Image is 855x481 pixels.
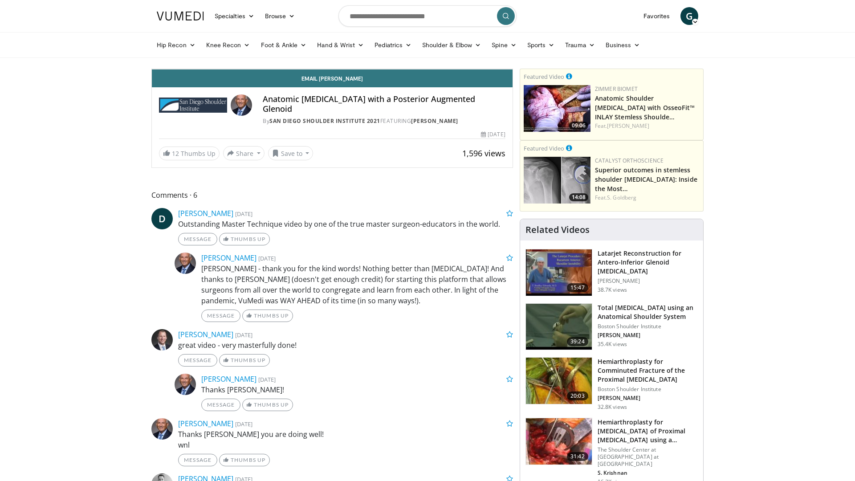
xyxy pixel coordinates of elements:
a: [PERSON_NAME] [178,419,233,428]
a: Thumbs Up [219,354,269,367]
h3: Total [MEDICAL_DATA] using an Anatomical Shoulder System [598,303,698,321]
a: Superior outcomes in stemless shoulder [MEDICAL_DATA]: Inside the Most… [595,166,697,193]
a: 20:03 Hemiarthroplasty for Comminuted Fracture of the Proximal [MEDICAL_DATA] Boston Shoulder Ins... [525,357,698,411]
a: Thumbs Up [219,454,269,466]
a: Email [PERSON_NAME] [152,69,513,87]
p: Thanks [PERSON_NAME]! [201,384,513,395]
small: [DATE] [235,210,252,218]
img: Avatar [151,329,173,351]
small: [DATE] [235,331,252,339]
p: [PERSON_NAME] [598,277,698,285]
a: Browse [260,7,301,25]
a: Foot & Ankle [256,36,312,54]
a: [PERSON_NAME] [201,253,256,263]
small: Featured Video [524,73,564,81]
a: Message [178,454,217,466]
a: [PERSON_NAME] [607,122,649,130]
div: [DATE] [481,130,505,139]
a: Message [178,233,217,245]
a: G [680,7,698,25]
p: [PERSON_NAME] [598,395,698,402]
a: [PERSON_NAME] [178,208,233,218]
p: Boston Shoulder Institute [598,386,698,393]
div: Feat. [595,194,700,202]
a: [PERSON_NAME] [411,117,458,125]
img: 38479_0000_3.png.150x105_q85_crop-smart_upscale.jpg [526,418,592,465]
a: [PERSON_NAME] [178,330,233,339]
h4: Related Videos [525,224,590,235]
img: VuMedi Logo [157,12,204,20]
a: Favorites [638,7,675,25]
img: 10442_3.png.150x105_q85_crop-smart_upscale.jpg [526,358,592,404]
button: Share [223,146,265,160]
img: San Diego Shoulder Institute 2021 [159,94,227,116]
a: 09:06 [524,85,590,132]
img: 38708_0000_3.png.150x105_q85_crop-smart_upscale.jpg [526,249,592,296]
a: Thumbs Up [219,233,269,245]
a: D [151,208,173,229]
p: [PERSON_NAME] - thank you for the kind words! Nothing better than [MEDICAL_DATA]! And thanks to [... [201,263,513,306]
span: Comments 6 [151,189,513,201]
a: Thumbs Up [242,310,293,322]
p: [PERSON_NAME] [598,332,698,339]
a: S. Goldberg [607,194,636,201]
small: [DATE] [258,375,276,383]
span: 39:24 [567,337,588,346]
img: Avatar [151,418,173,440]
p: S. Krishnan [598,469,698,477]
span: 1,596 views [462,148,505,159]
a: Anatomic Shoulder [MEDICAL_DATA] with OsseoFit™ INLAY Stemless Shoulde… [595,94,695,121]
span: 15:47 [567,283,588,292]
a: Knee Recon [201,36,256,54]
p: 35.4K views [598,341,627,348]
span: 12 [172,149,179,158]
button: Save to [268,146,313,160]
a: Trauma [560,36,600,54]
img: 9f15458b-d013-4cfd-976d-a83a3859932f.150x105_q85_crop-smart_upscale.jpg [524,157,590,204]
a: Business [600,36,646,54]
p: 38.7K views [598,286,627,293]
a: 39:24 Total [MEDICAL_DATA] using an Anatomical Shoulder System Boston Shoulder Institute [PERSON_... [525,303,698,351]
h3: Latarjet Reconstruction for Antero-Inferior Glenoid [MEDICAL_DATA] [598,249,698,276]
span: 09:06 [569,122,588,130]
img: Avatar [175,253,196,274]
a: Hip Recon [151,36,201,54]
span: 14:08 [569,193,588,201]
input: Search topics, interventions [338,5,517,27]
a: Specialties [209,7,260,25]
a: [PERSON_NAME] [201,374,256,384]
a: Shoulder & Elbow [417,36,486,54]
img: 38824_0000_3.png.150x105_q85_crop-smart_upscale.jpg [526,304,592,350]
div: Feat. [595,122,700,130]
p: Outstanding Master Technique video by one of the true master surgeon-educators in the world. [178,219,513,229]
small: Featured Video [524,144,564,152]
p: The Shoulder Center at [GEOGRAPHIC_DATA] at [GEOGRAPHIC_DATA] [598,446,698,468]
a: Pediatrics [369,36,417,54]
small: [DATE] [258,254,276,262]
small: [DATE] [235,420,252,428]
a: San Diego Shoulder Institute 2021 [269,117,380,125]
span: 31:42 [567,452,588,461]
h3: Hemiarthroplasty for [MEDICAL_DATA] of Proximal [MEDICAL_DATA] using a Minimally… [598,418,698,444]
img: Avatar [231,94,252,116]
span: 20:03 [567,391,588,400]
img: Avatar [175,374,196,395]
a: Spine [486,36,521,54]
a: 14:08 [524,157,590,204]
a: Sports [522,36,560,54]
p: Boston Shoulder Institute [598,323,698,330]
img: 59d0d6d9-feca-4357-b9cd-4bad2cd35cb6.150x105_q85_crop-smart_upscale.jpg [524,85,590,132]
p: great video - very masterfully done! [178,340,513,351]
a: Thumbs Up [242,399,293,411]
a: Message [178,354,217,367]
div: By FEATURING [263,117,505,125]
a: 12 Thumbs Up [159,147,220,160]
p: 32.8K views [598,404,627,411]
a: Hand & Wrist [312,36,369,54]
a: 15:47 Latarjet Reconstruction for Antero-Inferior Glenoid [MEDICAL_DATA] [PERSON_NAME] 38.7K views [525,249,698,296]
h4: Anatomic [MEDICAL_DATA] with a Posterior Augmented Glenoid [263,94,505,114]
a: Catalyst OrthoScience [595,157,664,164]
